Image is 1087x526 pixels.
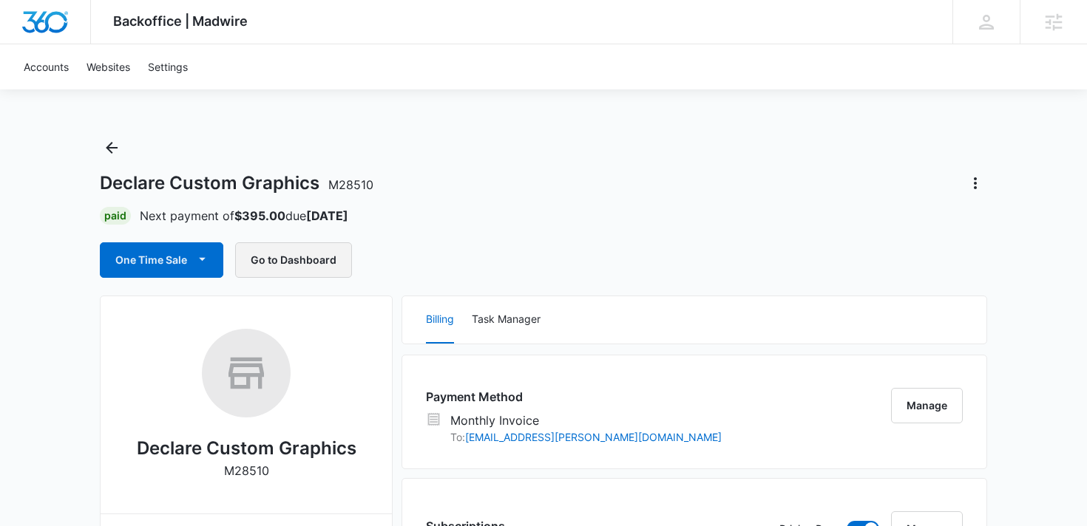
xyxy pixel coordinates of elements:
button: Task Manager [472,296,541,344]
p: To: [450,429,722,445]
button: Actions [964,171,987,195]
button: Billing [426,296,454,344]
button: Back [100,136,123,160]
button: One Time Sale [100,242,223,278]
a: [EMAIL_ADDRESS][PERSON_NAME][DOMAIN_NAME] [465,431,722,443]
p: M28510 [224,462,269,479]
div: Paid [100,207,131,225]
button: Manage [891,388,963,423]
h1: Declare Custom Graphics [100,172,373,194]
a: Accounts [15,44,78,89]
strong: [DATE] [306,208,348,223]
strong: $395.00 [234,208,285,223]
a: Settings [139,44,197,89]
h2: Declare Custom Graphics [137,435,356,462]
h3: Payment Method [426,388,722,406]
a: Websites [78,44,139,89]
button: Go to Dashboard [235,242,352,278]
span: Backoffice | Madwire [113,13,248,29]
p: Next payment of due [140,207,348,225]
span: M28510 [328,177,373,192]
p: Monthly Invoice [450,411,722,429]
